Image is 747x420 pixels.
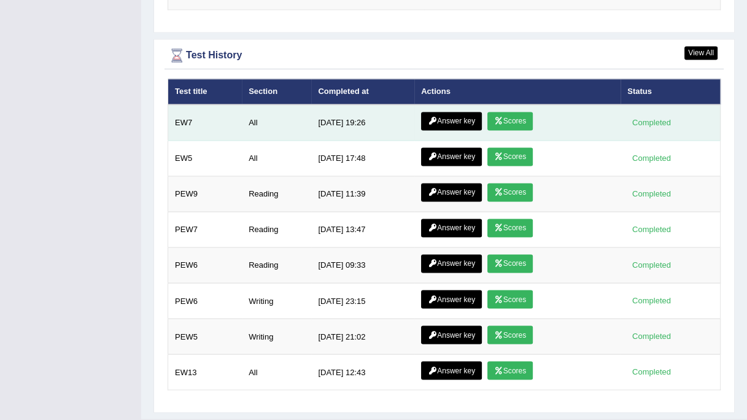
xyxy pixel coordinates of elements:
a: Answer key [421,361,482,379]
a: Scores [487,183,533,201]
td: [DATE] 11:39 [311,176,414,212]
td: All [242,354,311,390]
th: Status [621,79,720,104]
a: Scores [487,254,533,273]
div: Completed [627,330,675,343]
td: All [242,104,311,141]
a: Scores [487,147,533,166]
a: Answer key [421,147,482,166]
td: [DATE] 13:47 [311,212,414,247]
div: Completed [627,223,675,236]
td: All [242,141,311,176]
th: Completed at [311,79,414,104]
div: Completed [627,259,675,271]
td: [DATE] 12:43 [311,354,414,390]
td: EW13 [168,354,242,390]
td: PEW7 [168,212,242,247]
div: Completed [627,365,675,378]
td: [DATE] 23:15 [311,283,414,319]
a: View All [684,46,718,60]
td: Writing [242,319,311,354]
td: [DATE] 19:26 [311,104,414,141]
td: PEW9 [168,176,242,212]
a: Scores [487,290,533,308]
th: Actions [414,79,621,104]
td: PEW5 [168,319,242,354]
a: Answer key [421,325,482,344]
td: Writing [242,283,311,319]
td: PEW6 [168,247,242,283]
div: Completed [627,294,675,307]
a: Scores [487,112,533,130]
div: Completed [627,116,675,129]
td: EW7 [168,104,242,141]
a: Answer key [421,183,482,201]
a: Scores [487,361,533,379]
a: Answer key [421,254,482,273]
td: Reading [242,212,311,247]
div: Completed [627,152,675,165]
a: Answer key [421,112,482,130]
a: Scores [487,325,533,344]
td: EW5 [168,141,242,176]
div: Completed [627,187,675,200]
a: Scores [487,219,533,237]
th: Test title [168,79,242,104]
td: PEW6 [168,283,242,319]
a: Answer key [421,219,482,237]
div: Test History [168,46,721,64]
td: [DATE] 21:02 [311,319,414,354]
a: Answer key [421,290,482,308]
td: [DATE] 09:33 [311,247,414,283]
th: Section [242,79,311,104]
td: Reading [242,247,311,283]
td: [DATE] 17:48 [311,141,414,176]
td: Reading [242,176,311,212]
